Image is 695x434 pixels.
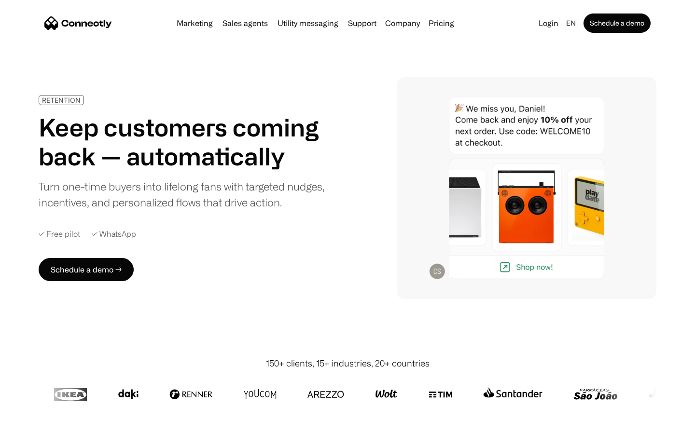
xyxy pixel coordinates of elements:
[385,16,420,30] div: Company
[92,230,136,239] div: ✓ WhatsApp
[344,19,380,27] a: Support
[39,230,80,239] div: ✓ Free pilot
[10,416,58,431] aside: Language selected: English
[584,14,651,33] a: Schedule a demo
[173,19,217,27] a: Marketing
[425,19,458,27] a: Pricing
[266,357,430,370] div: 150+ clients, 15+ industries, 20+ countries
[19,417,58,431] ul: Language list
[39,178,332,210] div: Turn one-time buyers into lifelong fans with targeted nudges, incentives, and personalized flows ...
[39,113,332,171] h1: Keep customers coming back — automatically
[219,19,272,27] a: Sales agents
[566,16,576,30] div: en
[535,16,562,30] a: Login
[42,96,81,104] div: RETENTION
[39,258,134,281] a: Schedule a demo →
[274,19,342,27] a: Utility messaging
